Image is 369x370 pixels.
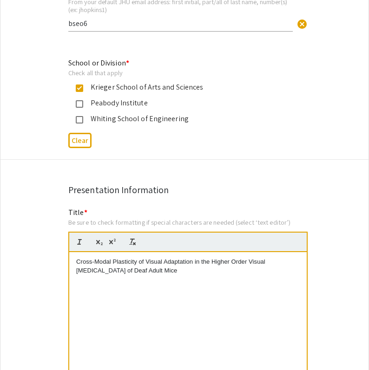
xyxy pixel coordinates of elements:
[68,208,87,217] mat-label: Title
[76,258,300,275] p: Cross-Modal Plasticity of Visual Adaptation in the Higher Order Visual [MEDICAL_DATA] of Deaf Adu...
[68,183,301,197] div: Presentation Information
[83,97,278,109] div: Peabody Institute
[68,218,308,227] div: Be sure to check formatting if special characters are needed (select ‘text editor’)
[83,113,278,124] div: Whiting School of Engineering
[68,19,293,28] input: Type Here
[68,58,129,68] mat-label: School or Division
[83,82,278,93] div: Krieger School of Arts and Sciences
[68,69,286,77] div: Check all that apply
[297,19,308,30] span: cancel
[293,14,311,32] button: Clear
[7,328,40,363] iframe: Chat
[68,133,92,148] button: Clear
